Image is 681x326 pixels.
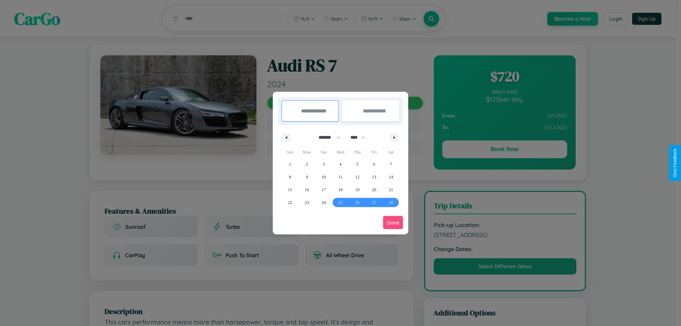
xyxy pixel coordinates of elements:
span: 9 [306,171,308,183]
button: 20 [366,183,382,196]
button: 5 [349,158,366,171]
button: 2 [298,158,315,171]
span: 23 [305,196,309,209]
span: 15 [288,183,292,196]
span: Fri [366,147,382,158]
span: 19 [355,183,359,196]
button: 17 [315,183,332,196]
button: 14 [383,171,399,183]
button: 13 [366,171,382,183]
span: 27 [372,196,376,209]
button: 1 [282,158,298,171]
span: 25 [338,196,343,209]
button: 9 [298,171,315,183]
span: 18 [338,183,343,196]
button: 10 [315,171,332,183]
span: 28 [389,196,393,209]
button: 3 [315,158,332,171]
button: 22 [282,196,298,209]
span: 14 [389,171,393,183]
button: 7 [383,158,399,171]
button: 11 [332,171,349,183]
span: Tue [315,147,332,158]
button: 8 [282,171,298,183]
button: 26 [349,196,366,209]
button: Done [383,216,403,229]
span: 8 [289,171,291,183]
span: Thu [349,147,366,158]
button: 18 [332,183,349,196]
span: 11 [338,171,343,183]
span: Sat [383,147,399,158]
span: 10 [322,171,326,183]
button: 12 [349,171,366,183]
span: 24 [322,196,326,209]
span: 2 [306,158,308,171]
span: 20 [372,183,376,196]
span: 5 [356,158,358,171]
span: 21 [389,183,393,196]
span: 12 [355,171,359,183]
span: 22 [288,196,292,209]
span: 3 [323,158,325,171]
span: 6 [373,158,375,171]
button: 23 [298,196,315,209]
button: 16 [298,183,315,196]
span: Sun [282,147,298,158]
button: 19 [349,183,366,196]
button: 4 [332,158,349,171]
span: 7 [390,158,392,171]
button: 24 [315,196,332,209]
span: 16 [305,183,309,196]
span: 17 [322,183,326,196]
button: 21 [383,183,399,196]
span: Mon [298,147,315,158]
span: Wed [332,147,349,158]
button: 25 [332,196,349,209]
span: 4 [339,158,342,171]
button: 6 [366,158,382,171]
button: 27 [366,196,382,209]
span: 26 [355,196,359,209]
button: 28 [383,196,399,209]
span: 13 [372,171,376,183]
button: 15 [282,183,298,196]
span: 1 [289,158,291,171]
div: Give Feedback [672,149,677,177]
